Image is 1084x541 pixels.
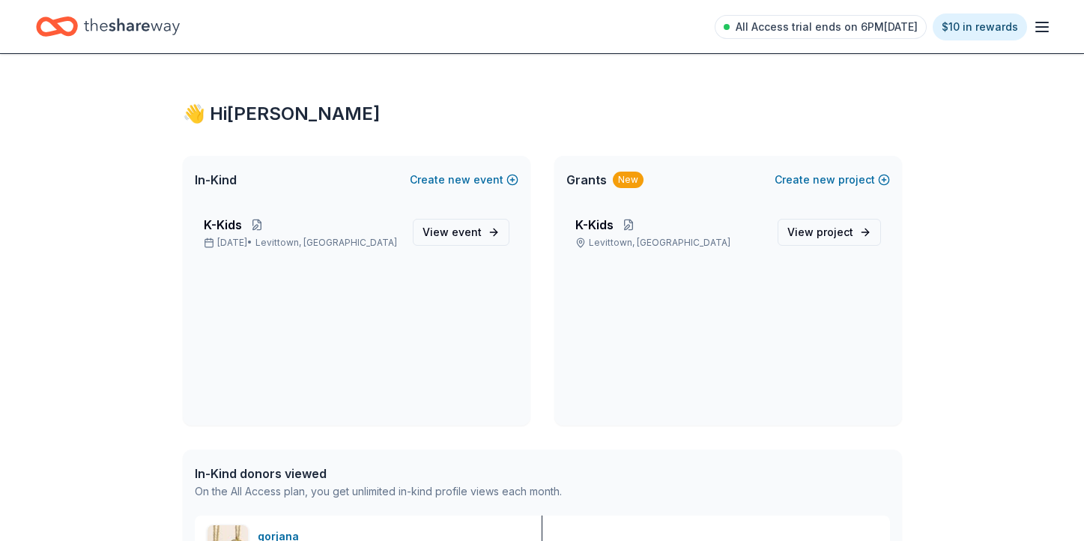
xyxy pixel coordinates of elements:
[452,226,482,238] span: event
[183,102,902,126] div: 👋 Hi [PERSON_NAME]
[204,216,242,234] span: K-Kids
[195,483,562,501] div: On the All Access plan, you get unlimited in-kind profile views each month.
[410,171,518,189] button: Createnewevent
[204,237,401,249] p: [DATE] •
[775,171,890,189] button: Createnewproject
[36,9,180,44] a: Home
[613,172,644,188] div: New
[787,223,853,241] span: View
[736,18,918,36] span: All Access trial ends on 6PM[DATE]
[566,171,607,189] span: Grants
[715,15,927,39] a: All Access trial ends on 6PM[DATE]
[813,171,835,189] span: new
[255,237,397,249] span: Levittown, [GEOGRAPHIC_DATA]
[195,465,562,483] div: In-Kind donors viewed
[448,171,470,189] span: new
[413,219,509,246] a: View event
[575,237,766,249] p: Levittown, [GEOGRAPHIC_DATA]
[575,216,614,234] span: K-Kids
[817,226,853,238] span: project
[778,219,881,246] a: View project
[423,223,482,241] span: View
[933,13,1027,40] a: $10 in rewards
[195,171,237,189] span: In-Kind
